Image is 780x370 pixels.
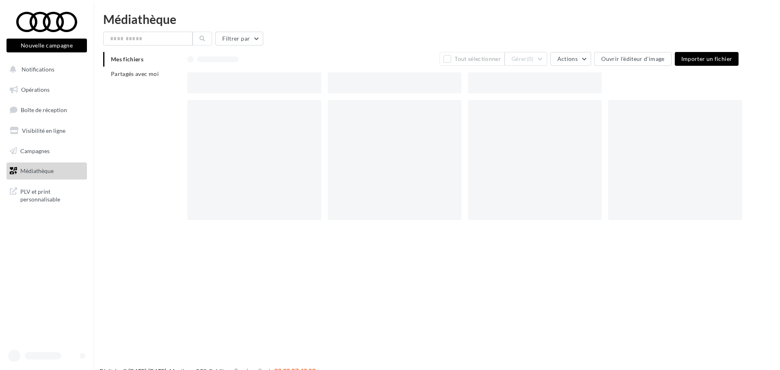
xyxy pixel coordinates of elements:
button: Ouvrir l'éditeur d'image [594,52,671,66]
span: Médiathèque [20,167,54,174]
span: (0) [527,56,534,62]
a: Médiathèque [5,162,89,180]
span: Importer un fichier [681,55,732,62]
span: Visibilité en ligne [22,127,65,134]
a: Boîte de réception [5,101,89,119]
button: Importer un fichier [675,52,739,66]
a: PLV et print personnalisable [5,183,89,207]
div: Médiathèque [103,13,770,25]
span: PLV et print personnalisable [20,186,84,203]
a: Visibilité en ligne [5,122,89,139]
span: Opérations [21,86,50,93]
span: Notifications [22,66,54,73]
span: Actions [557,55,578,62]
a: Opérations [5,81,89,98]
span: Partagés avec moi [111,70,159,77]
button: Actions [550,52,591,66]
button: Gérer(0) [505,52,547,66]
span: Mes fichiers [111,56,143,63]
span: Campagnes [20,147,50,154]
button: Filtrer par [215,32,263,45]
button: Tout sélectionner [440,52,505,66]
span: Boîte de réception [21,106,67,113]
button: Notifications [5,61,85,78]
button: Nouvelle campagne [6,39,87,52]
a: Campagnes [5,143,89,160]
